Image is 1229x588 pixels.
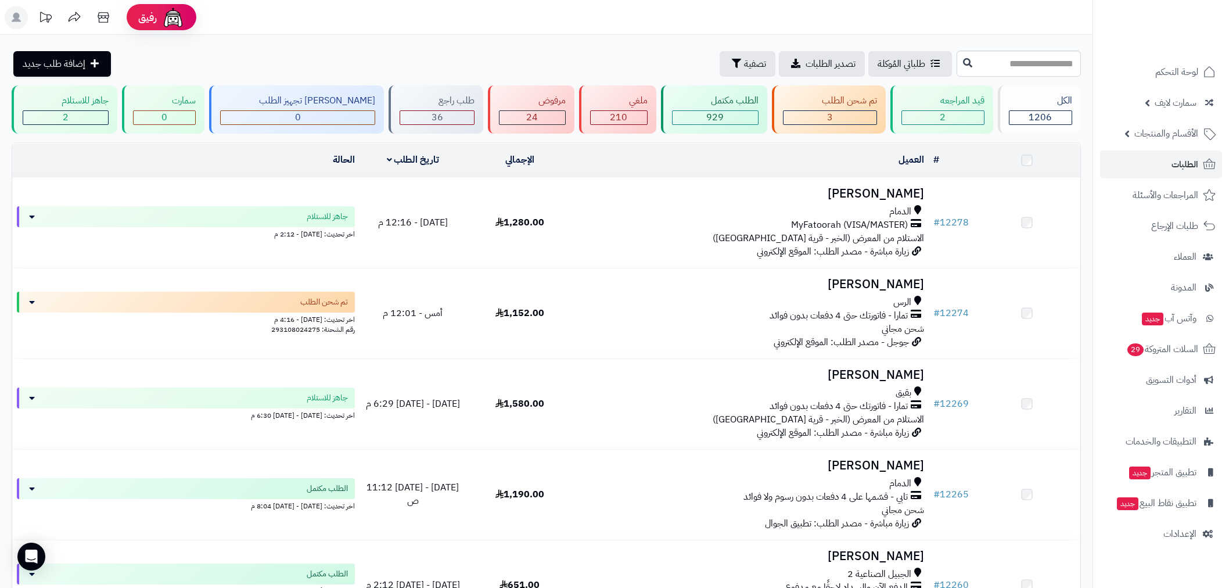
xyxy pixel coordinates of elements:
[207,85,386,134] a: [PERSON_NAME] تجهيز الطلب 0
[17,408,355,421] div: اخر تحديث: [DATE] - [DATE] 6:30 م
[1127,343,1144,357] span: 29
[933,216,940,230] span: #
[578,368,924,382] h3: [PERSON_NAME]
[1129,467,1151,479] span: جديد
[1117,497,1138,510] span: جديد
[400,94,475,107] div: طلب راجع
[486,85,576,134] a: مرفوض 24
[882,322,924,336] span: شحن مجاني
[220,94,375,107] div: [PERSON_NAME] تجهيز الطلب
[23,111,108,124] div: 2
[713,231,924,245] span: الاستلام من المعرض (الخبر - قرية [GEOGRAPHIC_DATA])
[1126,341,1198,357] span: السلات المتروكة
[307,211,348,223] span: جاهز للاستلام
[1100,489,1222,517] a: تطبيق نقاط البيعجديد
[387,153,440,167] a: تاريخ الطلب
[1163,526,1196,542] span: الإعدادات
[1155,64,1198,80] span: لوحة التحكم
[9,85,120,134] a: جاهز للاستلام 2
[757,426,909,440] span: زيارة مباشرة - مصدر الطلب: الموقع الإلكتروني
[1100,397,1222,425] a: التقارير
[120,85,207,134] a: سمارت 0
[882,503,924,517] span: شحن مجاني
[878,57,925,71] span: طلباتي المُوكلة
[495,397,544,411] span: 1,580.00
[1100,304,1222,332] a: وآتس آبجديد
[1146,372,1196,388] span: أدوات التسويق
[17,227,355,239] div: اخر تحديث: [DATE] - 2:12 م
[1009,94,1072,107] div: الكل
[933,397,940,411] span: #
[659,85,770,134] a: الطلب مكتمل 929
[889,205,911,218] span: الدمام
[578,550,924,563] h3: [PERSON_NAME]
[366,397,460,411] span: [DATE] - [DATE] 6:29 م
[1100,428,1222,456] a: التطبيقات والخدمات
[378,216,448,230] span: [DATE] - 12:16 م
[784,111,876,124] div: 3
[933,397,969,411] a: #12269
[526,110,538,124] span: 24
[1100,150,1222,178] a: الطلبات
[1100,212,1222,240] a: طلبات الإرجاع
[889,477,911,490] span: الدمام
[1100,181,1222,209] a: المراجعات والأسئلة
[495,487,544,501] span: 1,190.00
[1100,366,1222,394] a: أدوات التسويق
[868,51,952,77] a: طلباتي المُوكلة
[161,6,185,29] img: ai-face.png
[770,309,908,322] span: تمارا - فاتورتك حتى 4 دفعات بدون فوائد
[713,413,924,426] span: الاستلام من المعرض (الخبر - قرية [GEOGRAPHIC_DATA])
[1155,95,1196,111] span: سمارت لايف
[1133,187,1198,203] span: المراجعات والأسئلة
[366,481,459,508] span: [DATE] - [DATE] 11:12 ص
[161,110,167,124] span: 0
[432,110,443,124] span: 36
[578,187,924,200] h3: [PERSON_NAME]
[1126,433,1196,450] span: التطبيقات والخدمات
[933,487,969,501] a: #12265
[1100,243,1222,271] a: العملاء
[933,153,939,167] a: #
[933,487,940,501] span: #
[400,111,474,124] div: 36
[307,392,348,404] span: جاهز للاستلام
[1171,156,1198,173] span: الطلبات
[1141,310,1196,327] span: وآتس آب
[591,111,647,124] div: 210
[899,153,924,167] a: العميل
[996,85,1083,134] a: الكل1206
[791,218,908,232] span: MyFatoorah (VISA/MASTER)
[1171,279,1196,296] span: المدونة
[779,51,865,77] a: تصدير الطلبات
[720,51,775,77] button: تصفية
[743,490,908,504] span: تابي - قسّمها على 4 دفعات بدون رسوم ولا فوائد
[31,6,60,32] a: تحديثات المنصة
[1100,335,1222,363] a: السلات المتروكة29
[17,543,45,571] div: Open Intercom Messenger
[765,517,909,530] span: زيارة مباشرة - مصدر الطلب: تطبيق الجوال
[138,10,157,24] span: رفيق
[1029,110,1052,124] span: 1206
[827,110,833,124] span: 3
[590,94,648,107] div: ملغي
[896,386,911,400] span: بقيق
[383,306,443,320] span: أمس - 12:01 م
[774,335,909,349] span: جوجل - مصدر الطلب: الموقع الإلكتروني
[902,111,984,124] div: 2
[1116,495,1196,511] span: تطبيق نقاط البيع
[23,57,85,71] span: إضافة طلب جديد
[17,313,355,325] div: اخر تحديث: [DATE] - 4:16 م
[610,110,627,124] span: 210
[295,110,301,124] span: 0
[673,111,758,124] div: 929
[783,94,877,107] div: تم شحن الطلب
[499,94,565,107] div: مرفوض
[1100,520,1222,548] a: الإعدادات
[901,94,984,107] div: قيد المراجعه
[847,568,911,581] span: الجبيل الصناعية 2
[577,85,659,134] a: ملغي 210
[333,153,355,167] a: الحالة
[386,85,486,134] a: طلب راجع 36
[1128,464,1196,481] span: تطبيق المتجر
